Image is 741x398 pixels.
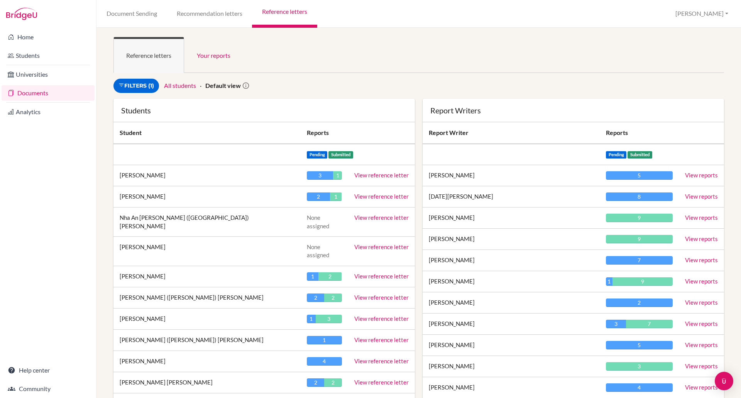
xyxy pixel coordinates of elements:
div: 1 [307,336,342,344]
div: Students [121,106,407,114]
td: [PERSON_NAME] [423,229,600,250]
a: View reports [685,235,718,242]
a: Documents [2,85,95,101]
div: 3 [307,171,333,180]
a: View reference letter [354,193,409,200]
div: 2 [318,272,342,281]
td: [PERSON_NAME] [423,292,600,314]
a: Analytics [2,104,95,120]
div: 8 [606,192,673,201]
div: 7 [606,256,673,265]
td: [PERSON_NAME] [423,356,600,377]
a: Universities [2,67,95,82]
a: View reports [685,299,718,306]
a: Help center [2,363,95,378]
a: View reference letter [354,315,409,322]
a: Students [2,48,95,63]
a: Reference letters [113,37,184,73]
div: 2 [307,378,325,387]
div: 1 [330,192,342,201]
a: View reports [685,278,718,285]
span: None assigned [307,214,329,229]
span: Pending [606,151,627,159]
a: View reports [685,172,718,179]
div: 2 [307,192,330,201]
th: Reports [600,122,679,144]
div: 3 [606,362,673,371]
td: [PERSON_NAME] ([PERSON_NAME]) [PERSON_NAME] [113,329,301,351]
a: View reports [685,256,718,263]
td: [PERSON_NAME] [PERSON_NAME] [113,372,301,393]
a: View reports [685,341,718,348]
div: Open Intercom Messenger [715,372,733,390]
a: All students [164,82,196,89]
div: 4 [606,383,673,392]
td: [PERSON_NAME] ([PERSON_NAME]) [PERSON_NAME] [113,287,301,308]
td: [PERSON_NAME] [423,165,600,186]
td: [PERSON_NAME] [423,207,600,229]
a: View reports [685,214,718,221]
a: View reference letter [354,294,409,301]
span: Submitted [628,151,652,159]
th: Reports [301,122,415,144]
div: 3 [316,315,342,323]
div: 2 [307,293,325,302]
div: 3 [606,320,626,328]
span: Submitted [328,151,353,159]
a: Filters (1) [113,79,159,93]
td: Nha An [PERSON_NAME] ([GEOGRAPHIC_DATA]) [PERSON_NAME] [113,207,301,237]
a: View reference letter [354,336,409,343]
div: 1 [307,315,316,323]
a: View reference letter [354,172,409,179]
div: 4 [307,357,342,366]
a: Home [2,29,95,45]
div: 5 [606,171,673,180]
span: None assigned [307,243,329,258]
td: [PERSON_NAME] [423,314,600,335]
td: [DATE][PERSON_NAME] [423,186,600,207]
div: 9 [612,277,673,286]
div: 7 [626,320,673,328]
div: 1 [333,171,342,180]
a: View reports [685,320,718,327]
td: [PERSON_NAME] [423,271,600,292]
td: [PERSON_NAME] [113,236,301,266]
td: [PERSON_NAME] [113,266,301,287]
a: View reference letter [354,243,409,250]
td: [PERSON_NAME] [113,165,301,186]
strong: Default view [205,82,241,89]
td: [PERSON_NAME] [113,186,301,207]
div: 9 [606,235,673,243]
a: View reports [685,363,718,369]
div: 1 [606,277,612,286]
div: 1 [307,272,318,281]
div: 9 [606,214,673,222]
a: View reference letter [354,214,409,221]
span: Pending [307,151,328,159]
td: [PERSON_NAME] [423,250,600,271]
a: Community [2,381,95,396]
div: 2 [324,378,342,387]
div: 5 [606,341,673,349]
th: Student [113,122,301,144]
button: [PERSON_NAME] [672,7,732,21]
img: Bridge-U [6,8,37,20]
a: View reference letter [354,379,409,386]
div: 2 [324,293,342,302]
th: Report Writer [423,122,600,144]
div: 2 [606,298,673,307]
a: View reports [685,193,718,200]
a: View reports [685,384,718,391]
a: Your reports [184,37,243,73]
a: View reference letter [354,358,409,364]
td: [PERSON_NAME] [113,351,301,372]
a: View reference letter [354,273,409,280]
td: [PERSON_NAME] [423,335,600,356]
td: [PERSON_NAME] [113,308,301,329]
div: Report Writers [430,106,716,114]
